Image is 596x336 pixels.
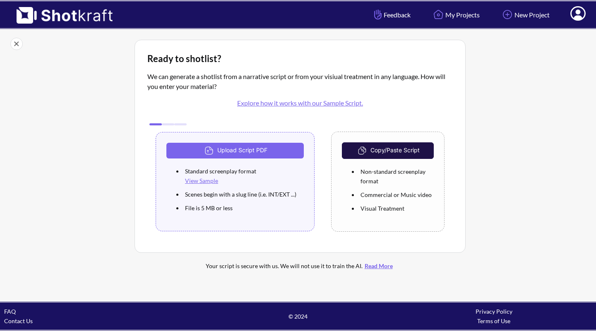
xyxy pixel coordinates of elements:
[168,261,433,271] div: Your script is secure with us. We will not use it to train the AI.
[342,142,434,159] button: Copy/Paste Script
[358,202,434,215] li: Visual Treatment
[358,188,434,202] li: Commercial or Music video
[500,7,514,22] img: Add Icon
[237,99,363,107] a: Explore how it works with our Sample Script.
[396,307,592,316] div: Privacy Policy
[494,4,556,26] a: New Project
[372,7,384,22] img: Hand Icon
[200,312,396,321] span: © 2024
[166,143,304,158] button: Upload Script PDF
[185,177,218,184] a: View Sample
[203,144,217,157] img: Upload Icon
[147,53,453,65] div: Ready to shotlist?
[431,7,445,22] img: Home Icon
[425,4,486,26] a: My Projects
[4,308,16,315] a: FAQ
[358,165,434,188] li: Non-standard screenplay format
[183,201,304,215] li: File is 5 MB or less
[183,164,304,187] li: Standard screenplay format
[372,10,411,19] span: Feedback
[147,72,453,115] p: We can generate a shotlist from a narrative script or from your visiual treatment in any language...
[356,144,370,157] img: CopyAndPaste Icon
[396,316,592,326] div: Terms of Use
[363,262,395,269] a: Read More
[183,187,304,201] li: Scenes begin with a slug line (i.e. INT/EXT ...)
[4,317,33,324] a: Contact Us
[10,38,23,50] img: Close Icon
